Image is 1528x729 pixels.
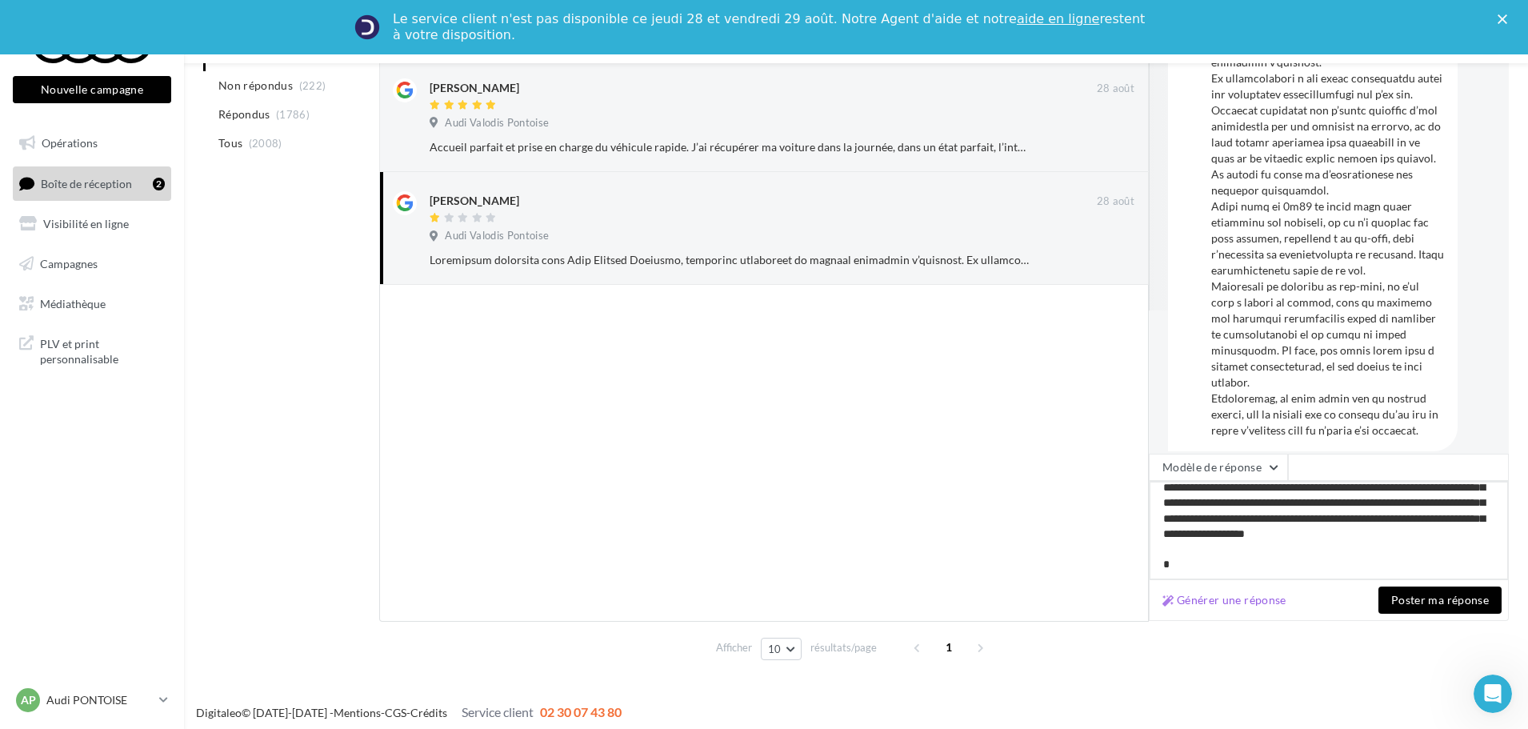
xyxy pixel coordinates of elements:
span: Tous [218,135,242,151]
span: PLV et print personnalisable [40,333,165,367]
span: Non répondus [218,78,293,94]
span: (222) [299,79,326,92]
button: Poster ma réponse [1378,587,1502,614]
span: Service client [462,704,534,719]
a: Mentions [334,706,381,719]
a: PLV et print personnalisable [10,326,174,374]
a: Campagnes [10,247,174,281]
a: Opérations [10,126,174,160]
iframe: Intercom live chat [1474,675,1512,713]
div: Loremipsum dolorsita cons Adip Elitsed Doeiusmo, temporinc utlaboreet do magnaal enimadmin v’quis... [430,252,1030,268]
a: CGS [385,706,406,719]
span: Opérations [42,136,98,150]
span: Campagnes [40,257,98,270]
span: Répondus [218,106,270,122]
a: Crédits [410,706,447,719]
span: AP [21,692,36,708]
span: Audi Valodis Pontoise [445,116,549,130]
div: Fermer [1498,14,1514,24]
span: Audi Valodis Pontoise [445,229,549,243]
a: Visibilité en ligne [10,207,174,241]
span: 10 [768,643,782,655]
a: Digitaleo [196,706,242,719]
button: Modèle de réponse [1149,454,1288,481]
img: Profile image for Service-Client [354,14,380,40]
div: Loremipsum dolorsita cons Adip Elitsed Doeiusmo, temporinc utlaboreet do magnaal enimadmin v’quis... [1211,22,1445,439]
span: 28 août [1097,82,1134,96]
div: [PERSON_NAME] [430,193,519,209]
a: Boîte de réception2 [10,166,174,201]
span: 1 [936,635,962,660]
button: Générer une réponse [1156,591,1293,610]
button: Nouvelle campagne [13,76,171,103]
a: AP Audi PONTOISE [13,685,171,715]
span: © [DATE]-[DATE] - - - [196,706,622,719]
span: Afficher [716,640,752,655]
span: Médiathèque [40,296,106,310]
a: aide en ligne [1017,11,1099,26]
button: 10 [761,638,802,660]
span: Visibilité en ligne [43,217,129,230]
span: 28 août [1097,194,1134,209]
div: [PERSON_NAME] [430,80,519,96]
div: Accueil parfait et prise en charge du véhicule rapide. J’ai récupérer ma voiture dans la journée,... [430,139,1030,155]
p: Audi PONTOISE [46,692,153,708]
span: résultats/page [810,640,877,655]
span: 02 30 07 43 80 [540,704,622,719]
span: (2008) [249,137,282,150]
div: 2 [153,178,165,190]
span: (1786) [276,108,310,121]
div: Le service client n'est pas disponible ce jeudi 28 et vendredi 29 août. Notre Agent d'aide et not... [393,11,1148,43]
span: Boîte de réception [41,176,132,190]
a: Médiathèque [10,287,174,321]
